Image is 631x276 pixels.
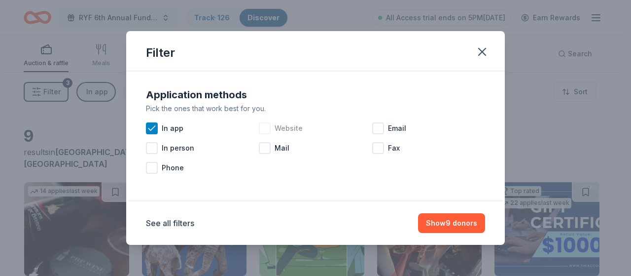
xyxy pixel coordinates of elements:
span: In person [162,142,194,154]
div: Pick the ones that work best for you. [146,103,485,115]
button: Show9 donors [418,213,485,233]
div: Application methods [146,87,485,103]
button: See all filters [146,217,194,229]
span: Fax [388,142,400,154]
span: Phone [162,162,184,174]
span: Mail [275,142,289,154]
span: Website [275,122,303,134]
span: In app [162,122,183,134]
div: Filter [146,45,175,61]
span: Email [388,122,406,134]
